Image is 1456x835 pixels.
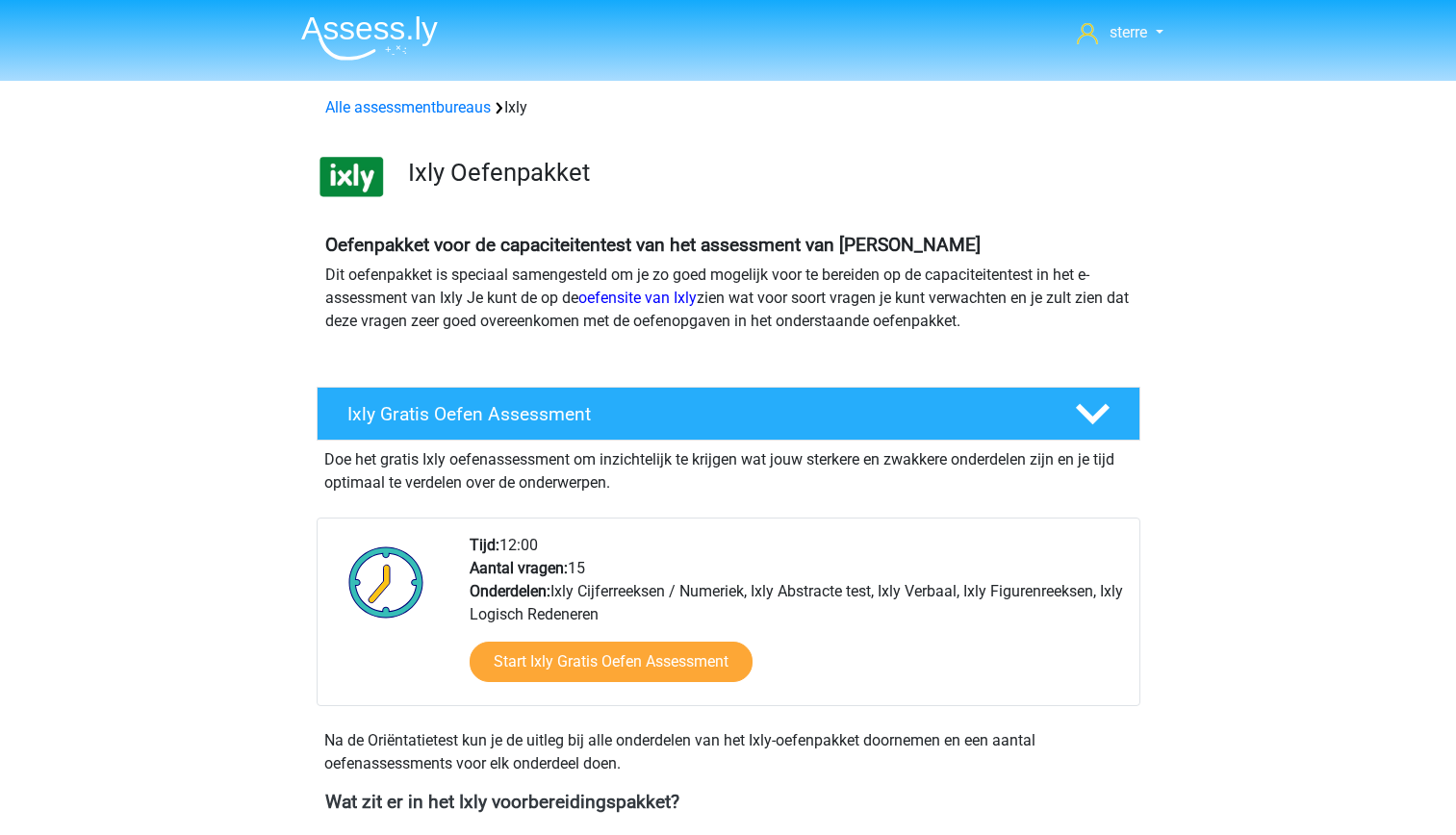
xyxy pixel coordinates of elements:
[1110,23,1147,41] span: sterre
[317,441,1140,494] div: Doe het gratis Ixly oefenassessment om inzichtelijk te krijgen wat jouw sterkere en zwakkere onde...
[325,98,491,116] a: Alle assessmentbureaus
[309,387,1148,441] a: Ixly Gratis Oefen Assessment
[470,582,550,600] b: Onderdelen:
[325,264,1132,333] p: Dit oefenpakket is speciaal samengesteld om je zo goed mogelijk voor te bereiden op de capaciteit...
[1069,21,1170,44] a: sterre
[325,791,1132,813] h4: Wat zit er in het Ixly voorbereidingspakket?
[301,15,438,61] img: Assessly
[347,403,1044,425] h4: Ixly Gratis Oefen Assessment
[455,534,1138,705] div: 12:00 15 Ixly Cijferreeksen / Numeriek, Ixly Abstracte test, Ixly Verbaal, Ixly Figurenreeksen, I...
[408,158,1125,188] h3: Ixly Oefenpakket
[578,289,697,307] a: oefensite van Ixly
[318,142,386,211] img: ixly.png
[325,234,981,256] b: Oefenpakket voor de capaciteitentest van het assessment van [PERSON_NAME]
[470,536,499,554] b: Tijd:
[470,559,568,577] b: Aantal vragen:
[317,729,1140,775] div: Na de Oriëntatietest kun je de uitleg bij alle onderdelen van het Ixly-oefenpakket doornemen en e...
[470,642,753,682] a: Start Ixly Gratis Oefen Assessment
[338,534,435,630] img: Klok
[318,96,1139,119] div: Ixly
